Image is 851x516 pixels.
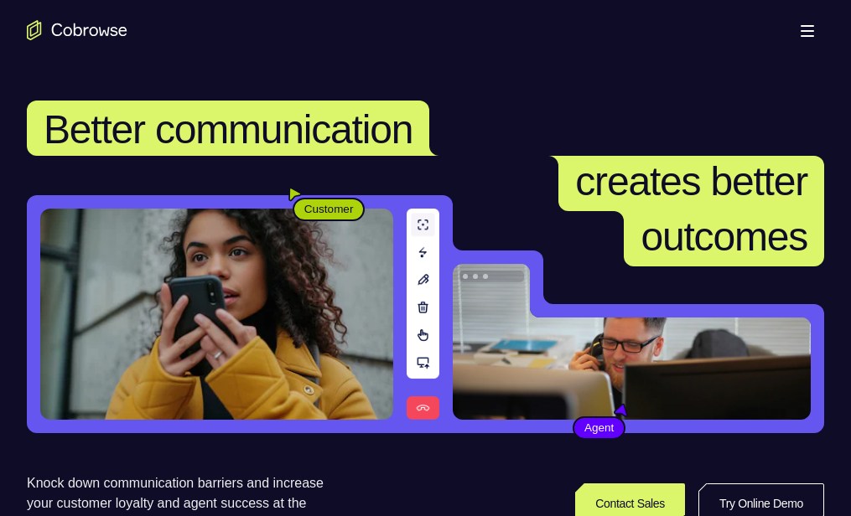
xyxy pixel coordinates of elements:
span: outcomes [641,214,807,259]
img: A series of tools used in co-browsing sessions [407,209,439,420]
a: Go to the home page [27,20,127,40]
span: creates better [575,159,807,204]
span: Better communication [44,107,413,152]
img: A customer holding their phone [40,209,393,420]
img: A customer support agent talking on the phone [453,264,811,420]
